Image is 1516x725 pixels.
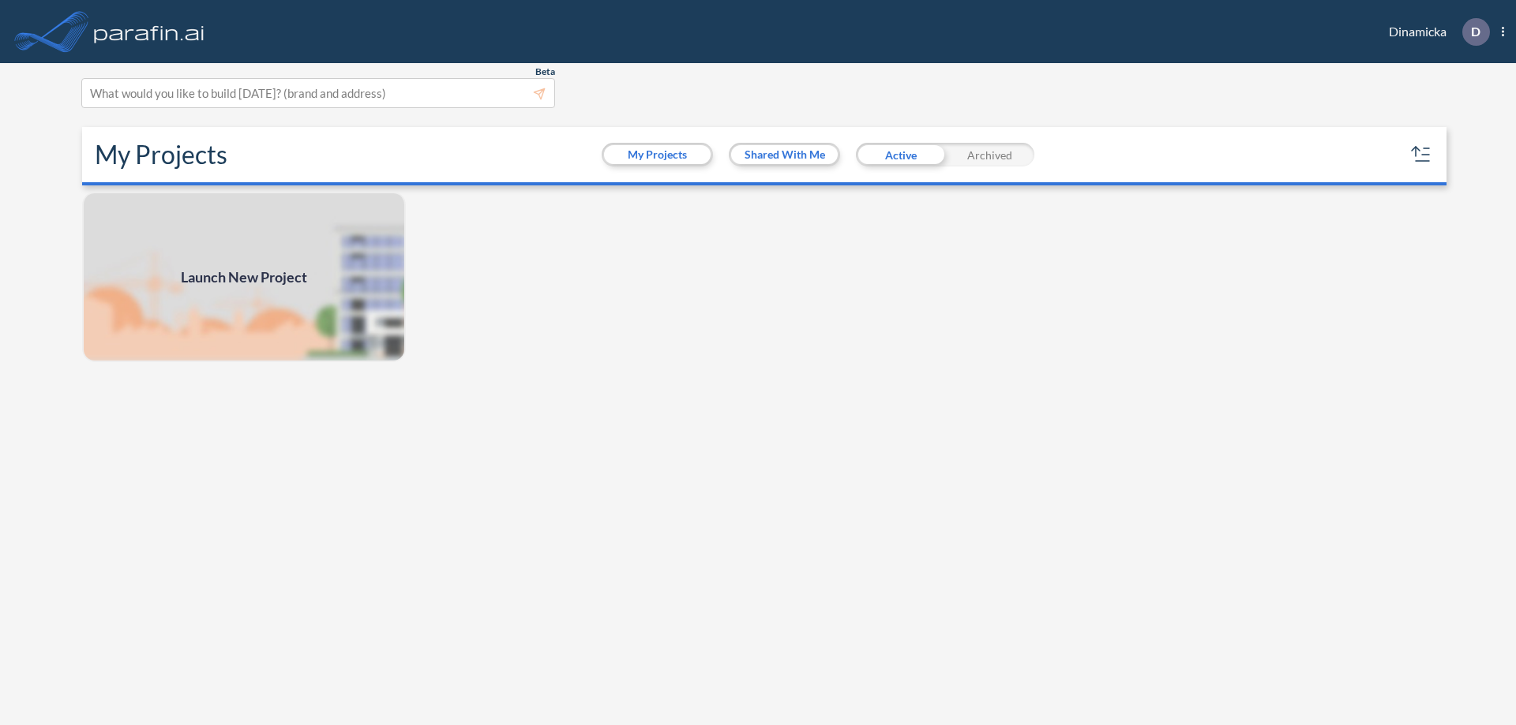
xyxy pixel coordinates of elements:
[1409,142,1434,167] button: sort
[535,65,555,78] span: Beta
[604,145,711,164] button: My Projects
[1471,24,1480,39] p: D
[82,192,406,362] img: add
[91,16,208,47] img: logo
[95,140,227,170] h2: My Projects
[856,143,945,166] div: Active
[82,192,406,362] a: Launch New Project
[1365,18,1504,46] div: Dinamicka
[945,143,1034,166] div: Archived
[731,145,838,164] button: Shared With Me
[181,267,307,288] span: Launch New Project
